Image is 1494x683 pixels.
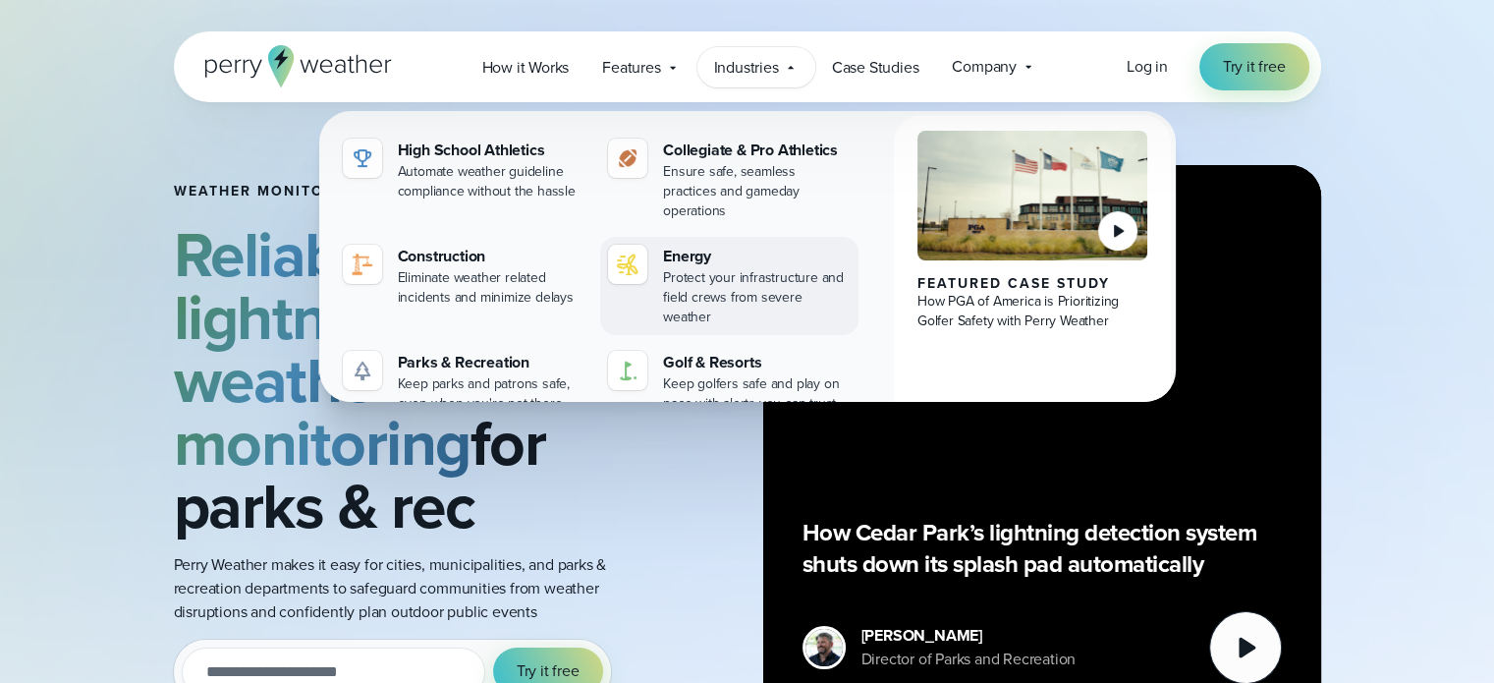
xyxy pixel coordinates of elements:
[917,292,1148,331] div: How PGA of America is Prioritizing Golfer Safety with Perry Weather
[802,517,1282,580] p: How Cedar Park’s lightning detection system shuts down its splash pad automatically
[600,131,858,229] a: Collegiate & Pro Athletics Ensure safe, seamless practices and gameday operations
[398,374,585,414] div: Keep parks and patrons safe, even when you're not there
[663,245,851,268] div: Energy
[335,343,593,422] a: Parks & Recreation Keep parks and patrons safe, even when you're not there
[663,139,851,162] div: Collegiate & Pro Athletics
[351,146,374,170] img: highschool-icon.svg
[663,162,851,221] div: Ensure safe, seamless practices and gameday operations
[398,268,585,308] div: Eliminate weather related incidents and minimize delays
[517,659,580,683] span: Try it free
[616,359,639,382] img: golf-iconV2.svg
[398,245,585,268] div: Construction
[174,208,529,489] strong: Reliable lightning and weather monitoring
[466,47,586,87] a: How it Works
[351,359,374,382] img: parks-icon-grey.svg
[335,237,593,315] a: Construction Eliminate weather related incidents and minimize delays
[1223,55,1286,79] span: Try it free
[600,343,858,422] a: Golf & Resorts Keep golfers safe and play on pace with alerts you can trust
[600,237,858,335] a: Energy Protect your infrastructure and field crews from severe weather
[894,115,1172,437] a: PGA of America, Frisco Campus Featured Case Study How PGA of America is Prioritizing Golfer Safet...
[1199,43,1309,90] a: Try it free
[335,131,593,209] a: High School Athletics Automate weather guideline compliance without the hassle
[815,47,936,87] a: Case Studies
[1127,55,1168,78] span: Log in
[616,146,639,170] img: proathletics-icon@2x-1.svg
[663,268,851,327] div: Protect your infrastructure and field crews from severe weather
[174,553,634,624] p: Perry Weather makes it easy for cities, municipalities, and parks & recreation departments to saf...
[398,139,585,162] div: High School Athletics
[1127,55,1168,79] a: Log in
[861,648,1077,671] div: Director of Parks and Recreation
[917,276,1148,292] div: Featured Case Study
[174,184,634,199] h1: Weather Monitoring for parks & rec
[714,56,779,80] span: Industries
[398,162,585,201] div: Automate weather guideline compliance without the hassle
[398,351,585,374] div: Parks & Recreation
[174,223,634,538] h2: for parks & rec
[602,56,660,80] span: Features
[952,55,1017,79] span: Company
[805,629,843,666] img: Mike DeVito
[616,253,639,276] img: energy-icon@2x-1.svg
[861,624,1077,648] div: [PERSON_NAME]
[663,374,851,414] div: Keep golfers safe and play on pace with alerts you can trust
[351,253,374,276] img: noun-crane-7630938-1@2x.svg
[482,56,570,80] span: How it Works
[917,131,1148,260] img: PGA of America, Frisco Campus
[832,56,919,80] span: Case Studies
[663,351,851,374] div: Golf & Resorts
